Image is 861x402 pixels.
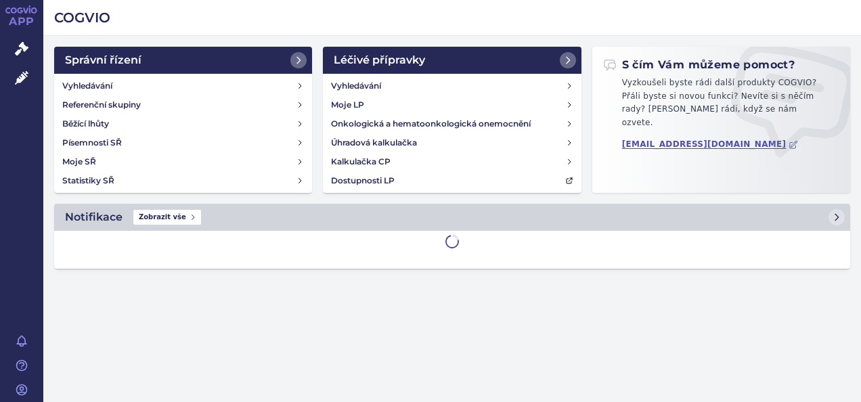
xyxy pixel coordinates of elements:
[57,152,309,171] a: Moje SŘ
[57,76,309,95] a: Vyhledávání
[326,95,578,114] a: Moje LP
[62,136,122,150] h4: Písemnosti SŘ
[62,98,141,112] h4: Referenční skupiny
[57,133,309,152] a: Písemnosti SŘ
[331,117,531,131] h4: Onkologická a hematoonkologická onemocnění
[331,136,417,150] h4: Úhradová kalkulačka
[334,52,425,68] h2: Léčivé přípravky
[57,95,309,114] a: Referenční skupiny
[62,174,114,187] h4: Statistiky SŘ
[57,171,309,190] a: Statistiky SŘ
[331,98,364,112] h4: Moje LP
[326,133,578,152] a: Úhradová kalkulačka
[331,155,391,169] h4: Kalkulačka CP
[62,79,112,93] h4: Vyhledávání
[57,114,309,133] a: Běžící lhůty
[603,76,839,135] p: Vyzkoušeli byste rádi další produkty COGVIO? Přáli byste si novou funkci? Nevíte si s něčím rady?...
[54,47,312,74] a: Správní řízení
[326,114,578,133] a: Onkologická a hematoonkologická onemocnění
[326,171,578,190] a: Dostupnosti LP
[65,209,123,225] h2: Notifikace
[62,117,109,131] h4: Běžící lhůty
[331,79,381,93] h4: Vyhledávání
[603,58,795,72] h2: S čím Vám můžeme pomoct?
[326,152,578,171] a: Kalkulačka CP
[62,155,96,169] h4: Moje SŘ
[65,52,141,68] h2: Správní řízení
[622,139,799,150] a: [EMAIL_ADDRESS][DOMAIN_NAME]
[133,210,201,225] span: Zobrazit vše
[54,8,850,27] h2: COGVIO
[54,204,850,231] a: NotifikaceZobrazit vše
[326,76,578,95] a: Vyhledávání
[331,174,395,187] h4: Dostupnosti LP
[323,47,581,74] a: Léčivé přípravky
